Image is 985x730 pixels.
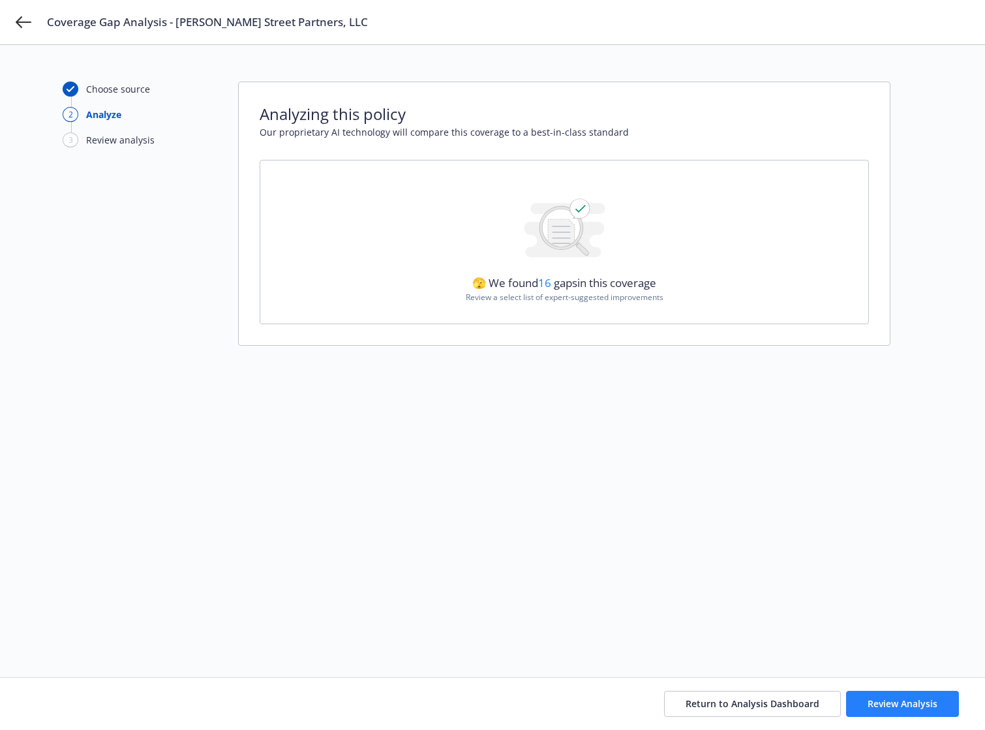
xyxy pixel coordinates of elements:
button: Return to Analysis Dashboard [664,691,841,717]
div: Review analysis [86,133,155,147]
span: 16 [538,275,551,290]
div: 3 [63,132,78,147]
div: Choose source [86,82,150,96]
span: Return to Analysis Dashboard [686,697,819,710]
span: 🫣 We found gaps in this coverage [472,275,656,290]
div: 2 [63,107,78,122]
span: Analyzing this policy [260,103,869,125]
span: Coverage Gap Analysis - [PERSON_NAME] Street Partners, LLC [47,14,368,30]
span: Our proprietary AI technology will compare this coverage to a best-in-class standard [260,125,869,139]
div: Analyze [86,108,121,121]
span: Review a select list of expert-suggested improvements [466,292,663,303]
button: Review Analysis [846,691,959,717]
span: Review Analysis [868,697,937,710]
